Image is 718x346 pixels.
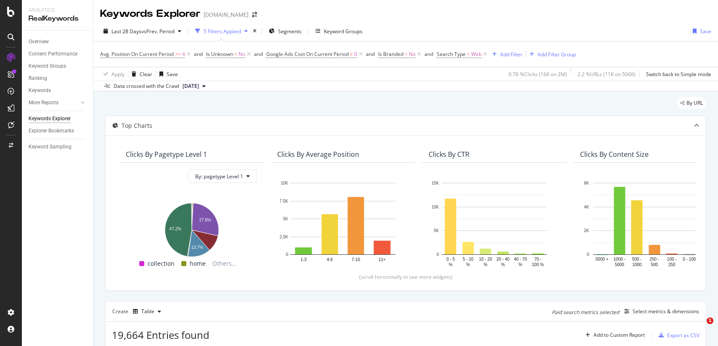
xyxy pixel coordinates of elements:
[277,150,359,158] div: Clicks By Average Position
[116,273,696,280] div: (scroll horizontally to see more widgets)
[141,309,154,314] div: Table
[519,262,522,267] text: %
[580,179,711,269] div: A chart.
[429,179,560,269] div: A chart.
[615,262,625,267] text: 5000
[29,62,66,71] div: Keyword Groups
[405,50,408,58] span: =
[283,217,289,221] text: 5K
[429,150,469,158] div: Clicks By CTR
[170,227,181,231] text: 47.2%
[29,7,86,14] div: Analytics
[352,257,360,262] text: 7-10
[130,305,164,318] button: Table
[649,257,659,261] text: 250 -
[677,97,706,109] div: legacy label
[279,235,288,239] text: 2.5K
[424,50,433,58] button: and
[689,24,711,38] button: Save
[204,28,241,35] div: 5 Filters Applied
[265,24,305,38] button: Segments
[582,328,645,342] button: Add to Custom Report
[209,259,240,269] span: Others...
[449,262,453,267] text: %
[651,262,658,267] text: 500
[534,257,541,261] text: 70 -
[324,28,363,35] div: Keyword Groups
[496,257,510,261] text: 20 - 40
[643,67,711,81] button: Switch back to Simple mode
[354,48,357,60] span: 0
[667,332,699,339] div: Export as CSV
[446,257,455,261] text: 0 - 5
[156,67,178,81] button: Save
[188,169,257,183] button: By: pagetype Level 1
[195,173,243,180] span: By: pagetype Level 1
[632,262,642,267] text: 1000
[199,218,211,222] text: 27.8%
[182,48,185,60] span: 4
[366,50,375,58] button: and
[632,257,642,261] text: 500 -
[379,257,386,262] text: 11+
[167,71,178,78] div: Save
[580,150,649,158] div: Clicks By Content Size
[29,50,87,58] a: Content Performance
[29,143,87,151] a: Keyword Sampling
[234,50,237,58] span: =
[484,262,487,267] text: %
[501,262,505,267] text: %
[467,50,470,58] span: =
[621,306,699,317] button: Select metrics & dimensions
[463,257,474,261] text: 5 - 10
[683,257,696,261] text: 0 - 100
[596,257,609,261] text: 5000 +
[538,51,576,58] div: Add Filter Group
[437,252,439,257] text: 0
[432,181,439,185] text: 15K
[614,257,625,261] text: 1000 -
[312,24,366,38] button: Keyword Groups
[29,127,87,135] a: Explorer Bookmarks
[509,71,567,78] div: 0.76 % Clicks ( 16K on 2M )
[489,49,522,59] button: Add Filter
[204,11,249,19] div: [DOMAIN_NAME]
[29,74,87,83] a: Ranking
[114,82,179,90] div: Data crossed with the Crawl
[191,246,203,250] text: 13.7%
[584,181,589,185] text: 6K
[707,317,713,324] span: 1
[254,50,263,58] div: and
[112,328,209,342] span: 19,664 Entries found
[183,82,199,90] span: 2025 Oct. 3rd
[251,27,258,35] div: times
[378,50,403,58] span: Is Branded
[148,259,175,269] span: collection
[29,50,77,58] div: Content Performance
[479,257,493,261] text: 10 - 20
[29,37,87,46] a: Overview
[668,262,676,267] text: 250
[100,67,125,81] button: Apply
[179,81,209,91] button: [DATE]
[434,229,439,233] text: 5K
[587,252,589,257] text: 0
[466,262,470,267] text: %
[437,50,466,58] span: Search Type
[111,28,141,35] span: Last 28 Days
[327,257,333,262] text: 4-6
[100,7,200,21] div: Keywords Explorer
[350,50,353,58] span: ≠
[29,62,87,71] a: Keyword Groups
[29,14,86,24] div: RealKeywords
[655,328,699,342] button: Export as CSV
[667,257,677,261] text: 100 -
[29,114,87,123] a: Keywords Explorer
[29,74,47,83] div: Ranking
[252,12,257,18] div: arrow-right-arrow-left
[700,28,711,35] div: Save
[194,50,203,58] button: and
[552,309,619,316] div: Paid search metrics selected
[29,143,72,151] div: Keyword Sampling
